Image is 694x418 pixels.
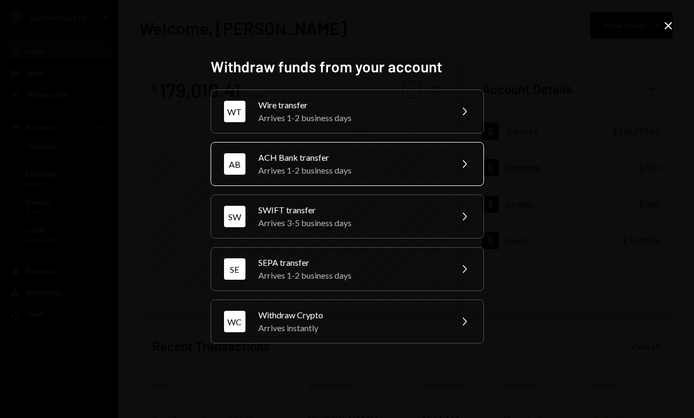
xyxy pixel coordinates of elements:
div: SWIFT transfer [258,204,445,217]
div: AB [224,153,245,175]
button: WCWithdraw CryptoArrives instantly [211,300,484,344]
button: ABACH Bank transferArrives 1-2 business days [211,142,484,186]
div: ACH Bank transfer [258,151,445,164]
div: SW [224,206,245,227]
button: SESEPA transferArrives 1-2 business days [211,247,484,291]
div: SE [224,258,245,280]
button: SWSWIFT transferArrives 3-5 business days [211,195,484,238]
div: Arrives 3-5 business days [258,217,445,229]
div: Wire transfer [258,99,445,111]
div: Withdraw Crypto [258,309,445,322]
div: SEPA transfer [258,256,445,269]
h2: Withdraw funds from your account [211,56,484,77]
div: Arrives instantly [258,322,445,334]
div: Arrives 1-2 business days [258,269,445,282]
div: Arrives 1-2 business days [258,111,445,124]
div: Arrives 1-2 business days [258,164,445,177]
div: WC [224,311,245,332]
div: WT [224,101,245,122]
button: WTWire transferArrives 1-2 business days [211,89,484,133]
